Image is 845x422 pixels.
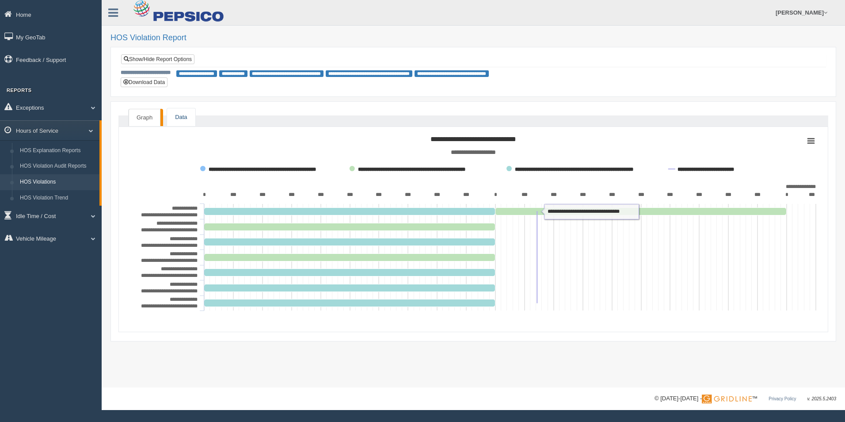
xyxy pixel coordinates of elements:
a: HOS Violation Trend [16,190,99,206]
a: Data [167,108,195,127]
a: HOS Explanation Reports [16,143,99,159]
a: HOS Violations [16,174,99,190]
button: Download Data [121,77,167,87]
a: Show/Hide Report Options [121,54,194,64]
a: HOS Violation Audit Reports [16,158,99,174]
a: Graph [129,109,160,127]
a: Privacy Policy [769,396,796,401]
div: © [DATE]-[DATE] - ™ [655,394,836,403]
span: v. 2025.5.2403 [807,396,836,401]
h2: HOS Violation Report [110,34,836,42]
img: Gridline [702,395,752,403]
